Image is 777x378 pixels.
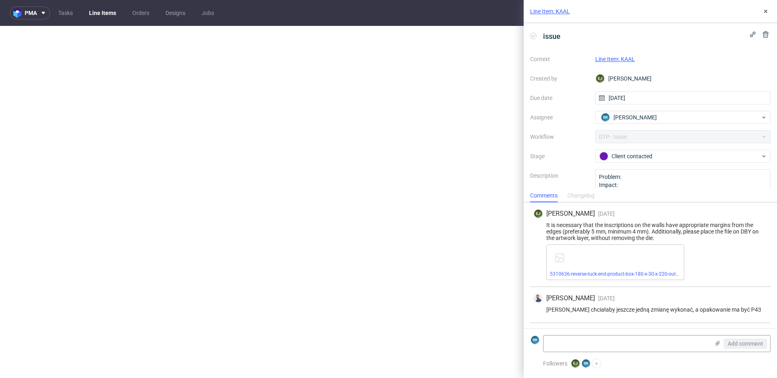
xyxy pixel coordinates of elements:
button: pma [10,6,50,19]
a: Line Items [84,6,121,19]
div: [PERSON_NAME] chciałaby jeszcze jedną zmianę wykonać, a opakowanie ma być P43 [533,306,767,313]
figcaption: BK [601,113,609,121]
span: [PERSON_NAME] [546,294,595,303]
label: Workflow [530,132,589,142]
figcaption: BK [582,359,590,367]
span: issue [540,30,564,43]
label: Created by [530,74,589,83]
label: Description [530,171,589,206]
figcaption: EJ [571,359,580,367]
span: [DATE] [598,210,615,217]
a: Designs [161,6,190,19]
span: pma [25,10,37,16]
div: It is necessary that the inscriptions on the walls have appropriate margins from the edges (prefe... [533,222,767,241]
textarea: Problem: Impact: What is needed?: [595,169,771,208]
a: Jobs [197,6,219,19]
label: Assignee [530,113,589,122]
img: logo [13,8,25,18]
figcaption: EJ [534,210,542,218]
button: + [592,359,601,368]
label: Due date [530,93,589,103]
span: [PERSON_NAME] [614,113,657,121]
a: 5310636-reverse-tuck-end-product-box-180-x-30-x-220-outside-v-2-guideline.pdf [550,271,722,277]
div: Changelog [567,189,594,202]
img: Michał Rachański [534,294,542,302]
div: Client contacted [599,152,760,161]
figcaption: BK [531,336,539,344]
span: [PERSON_NAME] [546,209,595,218]
span: [DATE] [598,295,615,302]
a: Tasks [53,6,78,19]
label: Context [530,54,589,64]
span: Followers [543,360,567,367]
label: Stage [530,151,589,161]
div: Comments [530,189,558,202]
div: [PERSON_NAME] [595,72,771,85]
a: Line Item: KAAL [595,56,635,62]
a: Orders [127,6,154,19]
figcaption: EJ [596,74,604,83]
a: Line Item: KAAL [530,7,570,15]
